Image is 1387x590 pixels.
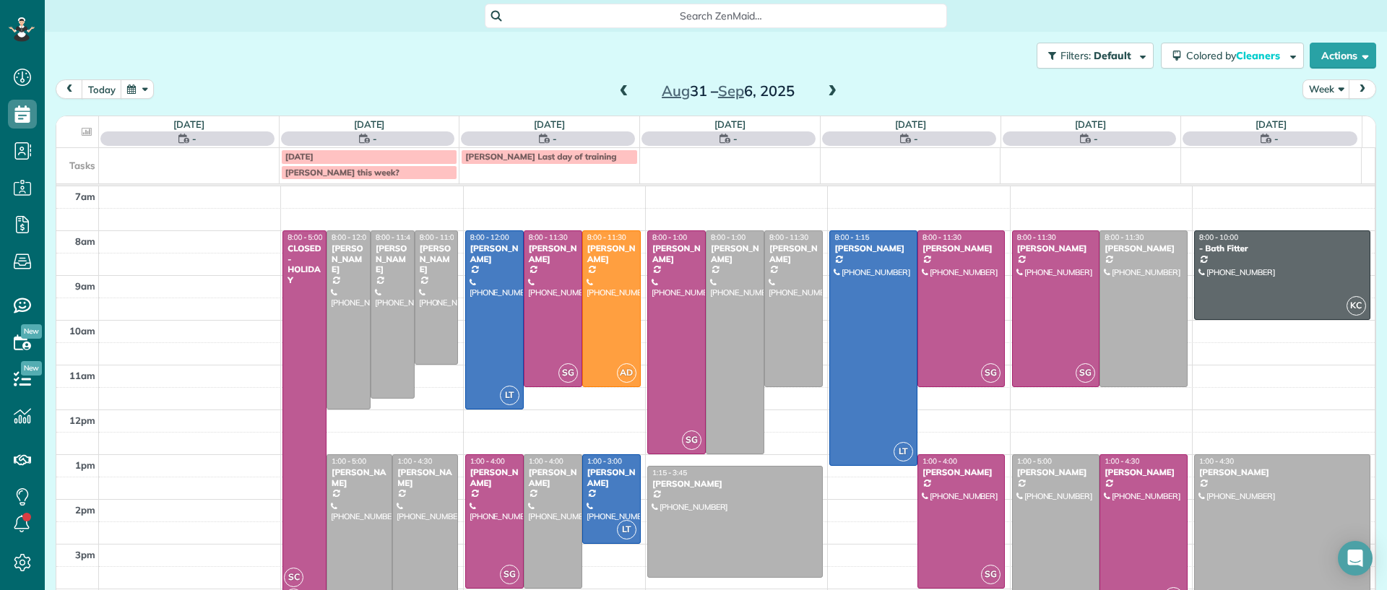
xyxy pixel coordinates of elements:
div: [PERSON_NAME] [419,243,454,274]
span: 1:00 - 4:00 [470,456,505,466]
span: 8:00 - 1:15 [834,233,869,242]
div: [PERSON_NAME] [922,467,1001,477]
span: 8:00 - 11:30 [1017,233,1056,242]
span: Colored by [1186,49,1285,62]
span: [DATE] [285,151,314,162]
div: [PERSON_NAME] [528,467,578,488]
span: LT [617,520,636,539]
span: - [733,131,738,146]
h2: 31 – 6, 2025 [638,83,818,99]
span: 8:00 - 11:30 [529,233,568,242]
span: 2pm [75,504,95,516]
div: [PERSON_NAME] [331,467,388,488]
button: prev [56,79,83,99]
span: 8:00 - 12:00 [332,233,371,242]
span: 8:00 - 11:30 [922,233,962,242]
span: SC [284,568,303,587]
a: [DATE] [1256,118,1287,130]
span: - [553,131,557,146]
span: - [373,131,377,146]
button: next [1349,79,1376,99]
a: [DATE] [534,118,565,130]
div: - Bath Fitter [1198,243,1366,253]
span: 1pm [75,459,95,471]
div: [PERSON_NAME] [470,243,519,264]
span: SG [1076,363,1095,383]
div: [PERSON_NAME] [587,467,636,488]
div: [PERSON_NAME] [922,243,1001,253]
div: [PERSON_NAME] [1104,243,1183,253]
button: today [82,79,122,99]
span: 8:00 - 12:00 [470,233,509,242]
span: SG [558,363,578,383]
button: Filters: Default [1037,43,1154,69]
div: Open Intercom Messenger [1338,541,1373,576]
span: 8:00 - 11:30 [769,233,808,242]
span: 1:00 - 4:30 [397,456,432,466]
span: 8:00 - 5:00 [288,233,322,242]
a: [DATE] [173,118,204,130]
span: 8:00 - 11:00 [420,233,459,242]
div: [PERSON_NAME] [652,479,818,489]
span: 1:15 - 3:45 [652,468,687,477]
span: - [914,131,918,146]
span: KC [1347,296,1366,316]
div: [PERSON_NAME] [375,243,410,274]
button: Colored byCleaners [1161,43,1304,69]
div: [PERSON_NAME] [1016,243,1096,253]
span: LT [894,442,913,461]
span: New [21,361,42,376]
span: SG [500,565,519,584]
span: [PERSON_NAME] this week? [285,167,399,178]
div: [PERSON_NAME] [528,243,578,264]
span: Cleaners [1236,49,1282,62]
div: CLOSED - HOLIDAY [287,243,322,285]
button: Week [1302,79,1350,99]
div: [PERSON_NAME] [1016,467,1096,477]
span: New [21,324,42,339]
span: 10am [69,325,95,337]
span: 11am [69,370,95,381]
span: Default [1094,49,1132,62]
span: - [1274,131,1279,146]
a: [DATE] [895,118,926,130]
span: 1:00 - 4:30 [1199,456,1234,466]
span: 8:00 - 10:00 [1199,233,1238,242]
span: 3pm [75,549,95,560]
span: AD [617,363,636,383]
span: 1:00 - 5:00 [1017,456,1052,466]
span: 8:00 - 11:45 [376,233,415,242]
span: 1:00 - 4:00 [922,456,957,466]
span: 1:00 - 4:30 [1105,456,1139,466]
span: 8:00 - 11:30 [587,233,626,242]
span: Aug [662,82,690,100]
span: 7am [75,191,95,202]
span: 1:00 - 3:00 [587,456,622,466]
span: 9am [75,280,95,292]
button: Actions [1310,43,1376,69]
span: 1:00 - 4:00 [529,456,563,466]
div: [PERSON_NAME] [587,243,636,264]
span: 8am [75,235,95,247]
span: [PERSON_NAME] Last day of training [465,151,616,162]
div: [PERSON_NAME] [834,243,913,253]
span: SG [682,430,701,450]
span: 8:00 - 1:00 [711,233,746,242]
div: [PERSON_NAME] [331,243,366,274]
a: [DATE] [714,118,746,130]
a: [DATE] [1075,118,1106,130]
span: - [192,131,196,146]
span: 8:00 - 1:00 [652,233,687,242]
span: - [1094,131,1098,146]
span: SG [981,565,1001,584]
span: 8:00 - 11:30 [1105,233,1144,242]
span: Sep [718,82,744,100]
div: [PERSON_NAME] [710,243,760,264]
span: SG [981,363,1001,383]
div: [PERSON_NAME] [1198,467,1366,477]
a: Filters: Default [1029,43,1154,69]
span: 1:00 - 5:00 [332,456,366,466]
div: [PERSON_NAME] [652,243,701,264]
a: [DATE] [354,118,385,130]
div: [PERSON_NAME] [1104,467,1183,477]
